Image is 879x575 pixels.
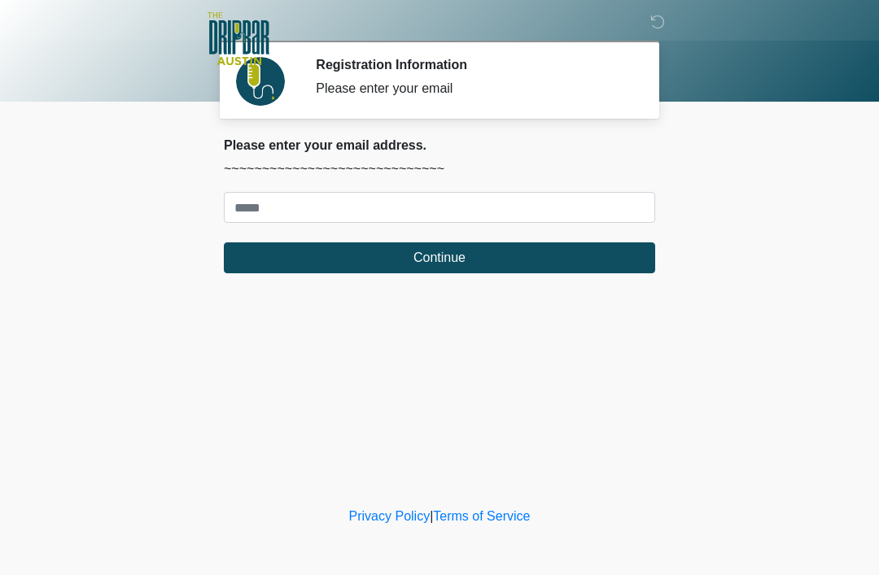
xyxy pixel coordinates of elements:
p: ~~~~~~~~~~~~~~~~~~~~~~~~~~~~~ [224,159,655,179]
h2: Please enter your email address. [224,137,655,153]
a: | [430,509,433,523]
a: Terms of Service [433,509,530,523]
a: Privacy Policy [349,509,431,523]
img: The DRIPBaR - Austin The Domain Logo [208,12,269,65]
div: Please enter your email [316,79,631,98]
button: Continue [224,242,655,273]
img: Agent Avatar [236,57,285,106]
